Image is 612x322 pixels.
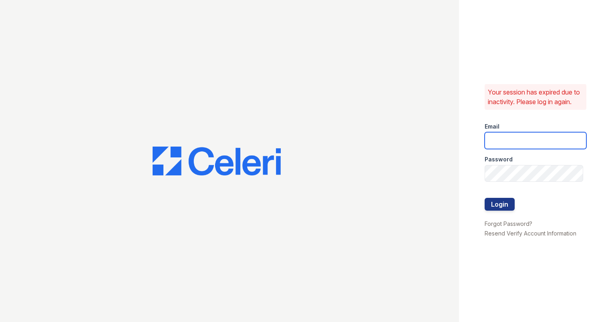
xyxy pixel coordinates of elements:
p: Your session has expired due to inactivity. Please log in again. [488,87,583,107]
label: Email [485,123,499,131]
a: Forgot Password? [485,220,532,227]
img: CE_Logo_Blue-a8612792a0a2168367f1c8372b55b34899dd931a85d93a1a3d3e32e68fde9ad4.png [153,147,281,175]
button: Login [485,198,515,211]
a: Resend Verify Account Information [485,230,576,237]
label: Password [485,155,513,163]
